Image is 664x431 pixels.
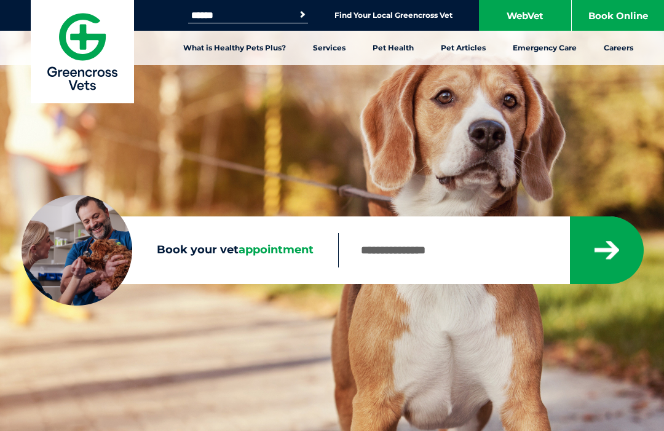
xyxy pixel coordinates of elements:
a: Find Your Local Greencross Vet [334,10,453,20]
a: Careers [590,31,647,65]
a: What is Healthy Pets Plus? [170,31,299,65]
a: Services [299,31,359,65]
label: Book your vet [22,243,338,257]
a: Emergency Care [499,31,590,65]
a: Pet Articles [427,31,499,65]
span: appointment [239,243,314,256]
button: Search [296,9,309,21]
a: Pet Health [359,31,427,65]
